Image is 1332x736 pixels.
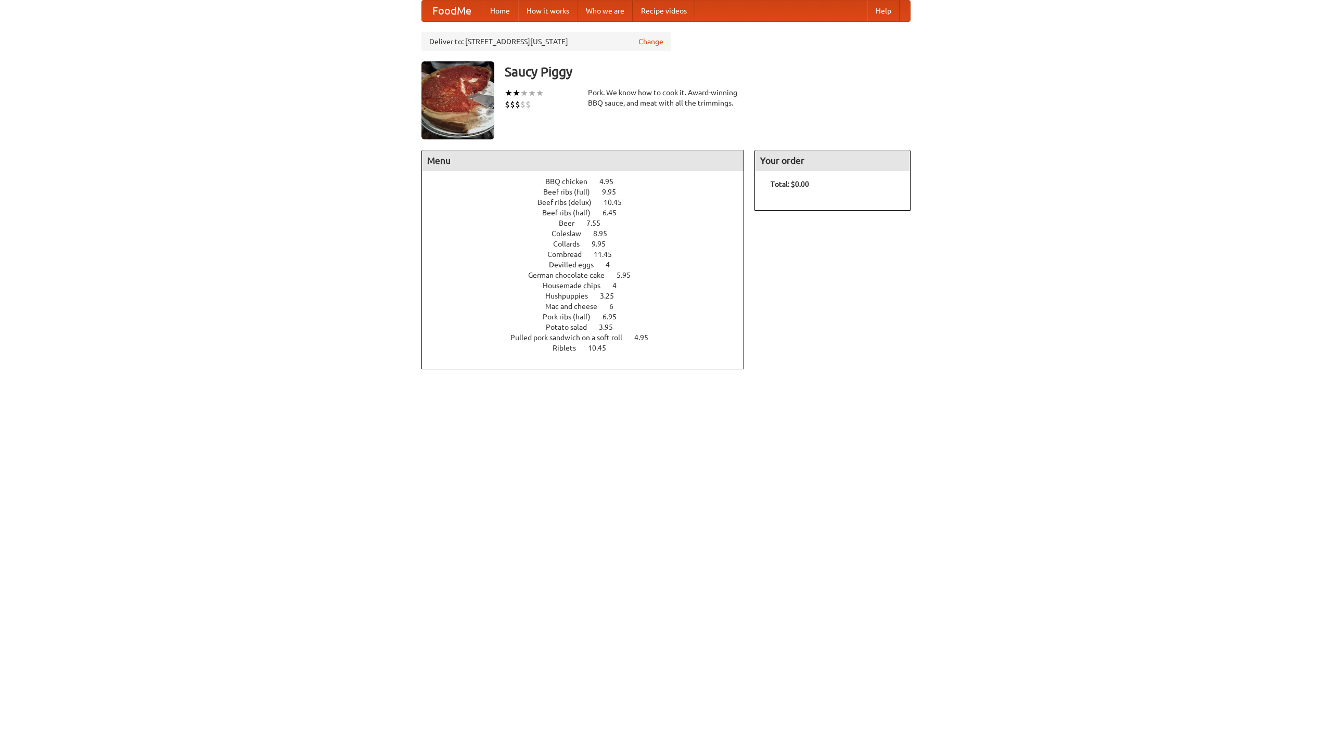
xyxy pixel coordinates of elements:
a: How it works [518,1,578,21]
span: 4 [606,261,620,269]
span: 7.55 [586,219,611,227]
h4: Menu [422,150,744,171]
span: Potato salad [546,323,597,331]
span: 10.45 [604,198,632,206]
a: Who we are [578,1,633,21]
a: Coleslaw 8.95 [552,229,626,238]
a: German chocolate cake 5.95 [528,271,650,279]
span: Mac and cheese [545,302,608,311]
a: Help [867,1,900,21]
li: $ [505,99,510,110]
a: Home [482,1,518,21]
a: Beef ribs (half) 6.45 [542,209,636,217]
span: 4 [612,281,627,290]
span: Devilled eggs [549,261,604,269]
span: 11.45 [594,250,622,259]
a: Housemade chips 4 [543,281,636,290]
a: Riblets 10.45 [553,344,625,352]
a: Mac and cheese 6 [545,302,633,311]
span: Housemade chips [543,281,611,290]
span: 6.45 [603,209,627,217]
span: 9.95 [602,188,626,196]
a: Devilled eggs 4 [549,261,629,269]
span: Beer [559,219,585,227]
li: ★ [536,87,544,99]
span: 4.95 [634,333,659,342]
li: ★ [513,87,520,99]
span: Collards [553,240,590,248]
span: Riblets [553,344,586,352]
li: $ [526,99,531,110]
span: BBQ chicken [545,177,598,186]
a: BBQ chicken 4.95 [545,177,633,186]
a: Recipe videos [633,1,695,21]
img: angular.jpg [421,61,494,139]
a: Cornbread 11.45 [547,250,631,259]
h4: Your order [755,150,910,171]
div: Deliver to: [STREET_ADDRESS][US_STATE] [421,32,671,51]
h3: Saucy Piggy [505,61,911,82]
li: ★ [505,87,513,99]
li: $ [520,99,526,110]
li: $ [510,99,515,110]
span: 10.45 [588,344,617,352]
li: ★ [528,87,536,99]
span: 6.95 [603,313,627,321]
span: Pulled pork sandwich on a soft roll [510,333,633,342]
a: Collards 9.95 [553,240,625,248]
span: Beef ribs (delux) [537,198,602,206]
a: Potato salad 3.95 [546,323,632,331]
a: Hushpuppies 3.25 [545,292,633,300]
span: German chocolate cake [528,271,615,279]
span: Coleslaw [552,229,592,238]
a: Beef ribs (delux) 10.45 [537,198,641,206]
span: Pork ribs (half) [543,313,601,321]
span: Cornbread [547,250,592,259]
a: Beer 7.55 [559,219,620,227]
li: ★ [520,87,528,99]
span: Hushpuppies [545,292,598,300]
span: 3.25 [600,292,624,300]
span: Beef ribs (full) [543,188,600,196]
span: 8.95 [593,229,618,238]
span: 4.95 [599,177,624,186]
span: 5.95 [617,271,641,279]
a: Pulled pork sandwich on a soft roll 4.95 [510,333,668,342]
a: Beef ribs (full) 9.95 [543,188,635,196]
b: Total: $0.00 [771,180,809,188]
span: Beef ribs (half) [542,209,601,217]
li: $ [515,99,520,110]
span: 9.95 [592,240,616,248]
a: Pork ribs (half) 6.95 [543,313,636,321]
a: FoodMe [422,1,482,21]
span: 6 [609,302,624,311]
span: 3.95 [599,323,623,331]
div: Pork. We know how to cook it. Award-winning BBQ sauce, and meat with all the trimmings. [588,87,744,108]
a: Change [638,36,663,47]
